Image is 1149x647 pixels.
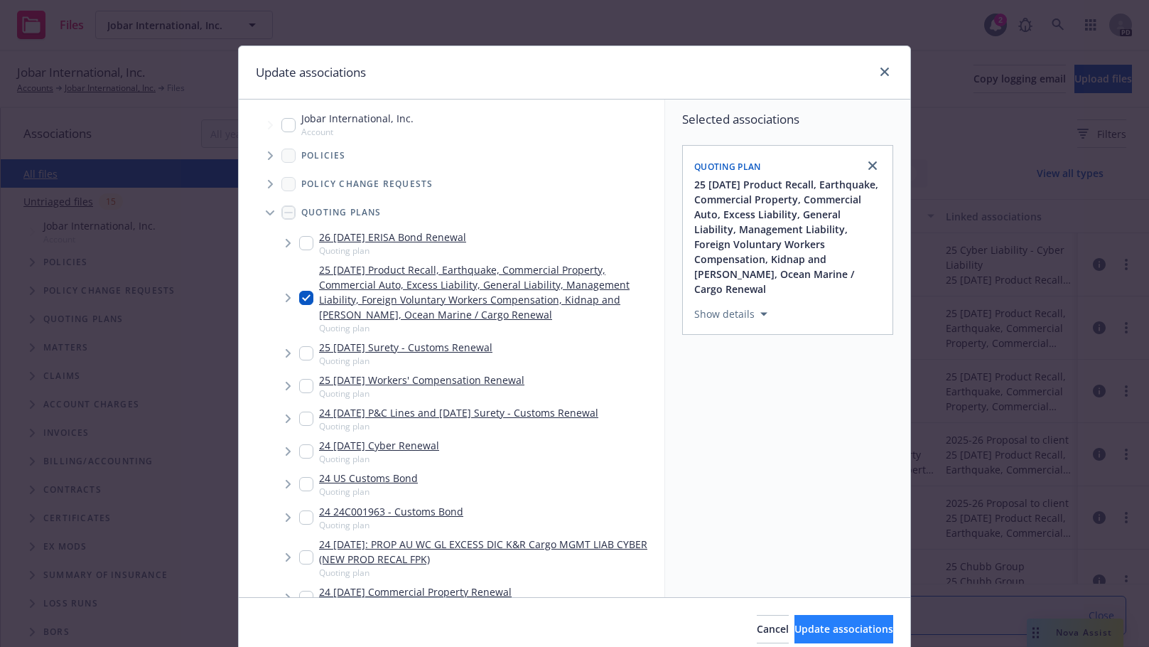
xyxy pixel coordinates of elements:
[319,322,659,334] span: Quoting plan
[319,504,463,519] a: 24 24C001963 - Customs Bond
[319,245,466,257] span: Quoting plan
[757,615,789,643] button: Cancel
[319,471,418,486] a: 24 US Customs Bond
[319,373,524,387] a: 25 [DATE] Workers' Compensation Renewal
[864,157,881,174] a: close
[319,420,598,432] span: Quoting plan
[876,63,893,80] a: close
[319,262,659,322] a: 25 [DATE] Product Recall, Earthquake, Commercial Property, Commercial Auto, Excess Liability, Gen...
[319,340,492,355] a: 25 [DATE] Surety - Customs Renewal
[301,111,414,126] span: Jobar International, Inc.
[319,355,492,367] span: Quoting plan
[319,438,439,453] a: 24 [DATE] Cyber Renewal
[301,126,414,138] span: Account
[319,584,512,599] a: 24 [DATE] Commercial Property Renewal
[256,63,366,82] h1: Update associations
[689,306,773,323] button: Show details
[794,615,893,643] button: Update associations
[319,519,463,531] span: Quoting plan
[301,151,346,160] span: Policies
[319,486,418,498] span: Quoting plan
[319,537,659,567] a: 24 [DATE]: PROP AU WC GL EXCESS DIC K&R Cargo MGMT LIAB CYBER (NEW PROD RECAL FPK)
[319,453,439,465] span: Quoting plan
[301,208,382,217] span: Quoting plans
[694,177,884,296] button: 25 [DATE] Product Recall, Earthquake, Commercial Property, Commercial Auto, Excess Liability, Gen...
[319,387,524,400] span: Quoting plan
[682,111,893,128] span: Selected associations
[319,405,598,420] a: 24 [DATE] P&C Lines and [DATE] Surety - Customs Renewal
[694,161,761,173] span: Quoting plan
[319,567,659,579] span: Quoting plan
[757,622,789,636] span: Cancel
[794,622,893,636] span: Update associations
[319,230,466,245] a: 26 [DATE] ERISA Bond Renewal
[301,180,433,188] span: Policy change requests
